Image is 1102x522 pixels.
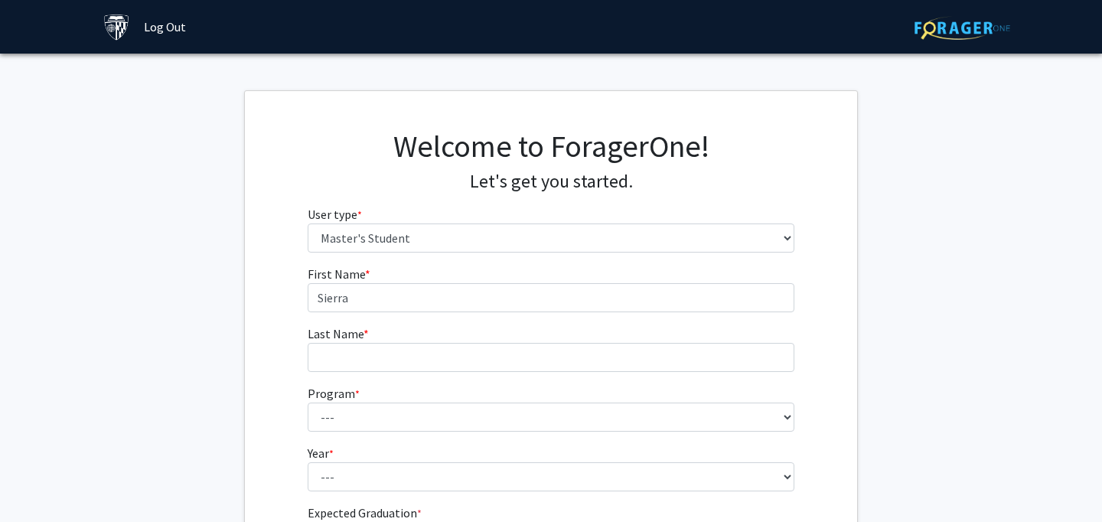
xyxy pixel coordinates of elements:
[103,14,130,41] img: Johns Hopkins University Logo
[308,444,334,462] label: Year
[308,171,795,193] h4: Let's get you started.
[308,384,360,403] label: Program
[308,326,364,341] span: Last Name
[915,16,1010,40] img: ForagerOne Logo
[308,266,365,282] span: First Name
[308,128,795,165] h1: Welcome to ForagerOne!
[11,453,65,511] iframe: Chat
[308,205,362,223] label: User type
[308,504,422,522] label: Expected Graduation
